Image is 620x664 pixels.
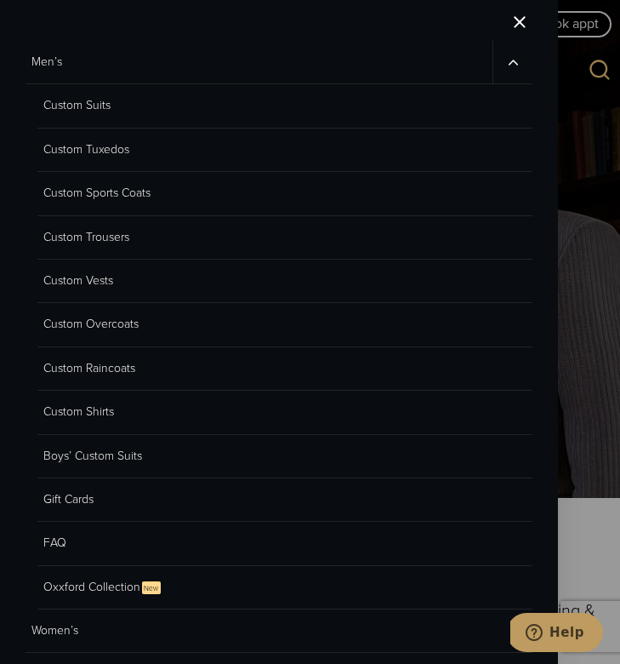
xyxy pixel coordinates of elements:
a: Custom Suits [37,84,532,128]
a: Gift Cards [37,478,532,522]
a: Custom Raincoats [37,347,532,391]
a: Custom Trousers [37,216,532,260]
a: Custom Shirts [37,391,532,434]
a: Custom Vests [37,260,532,303]
a: Oxxford CollectionNew [37,566,532,610]
button: Men’s sub menu toggle [492,41,532,83]
a: Custom Sports Coats [37,172,532,215]
span: New [142,581,161,594]
a: Custom Tuxedos [37,129,532,172]
a: Women’s [26,610,532,653]
iframe: Opens a widget where you can chat to one of our agents [510,613,603,655]
a: Men’s [26,41,492,83]
a: Boys’ Custom Suits [37,435,532,478]
a: Custom Overcoats [37,303,532,346]
a: FAQ [37,522,532,565]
